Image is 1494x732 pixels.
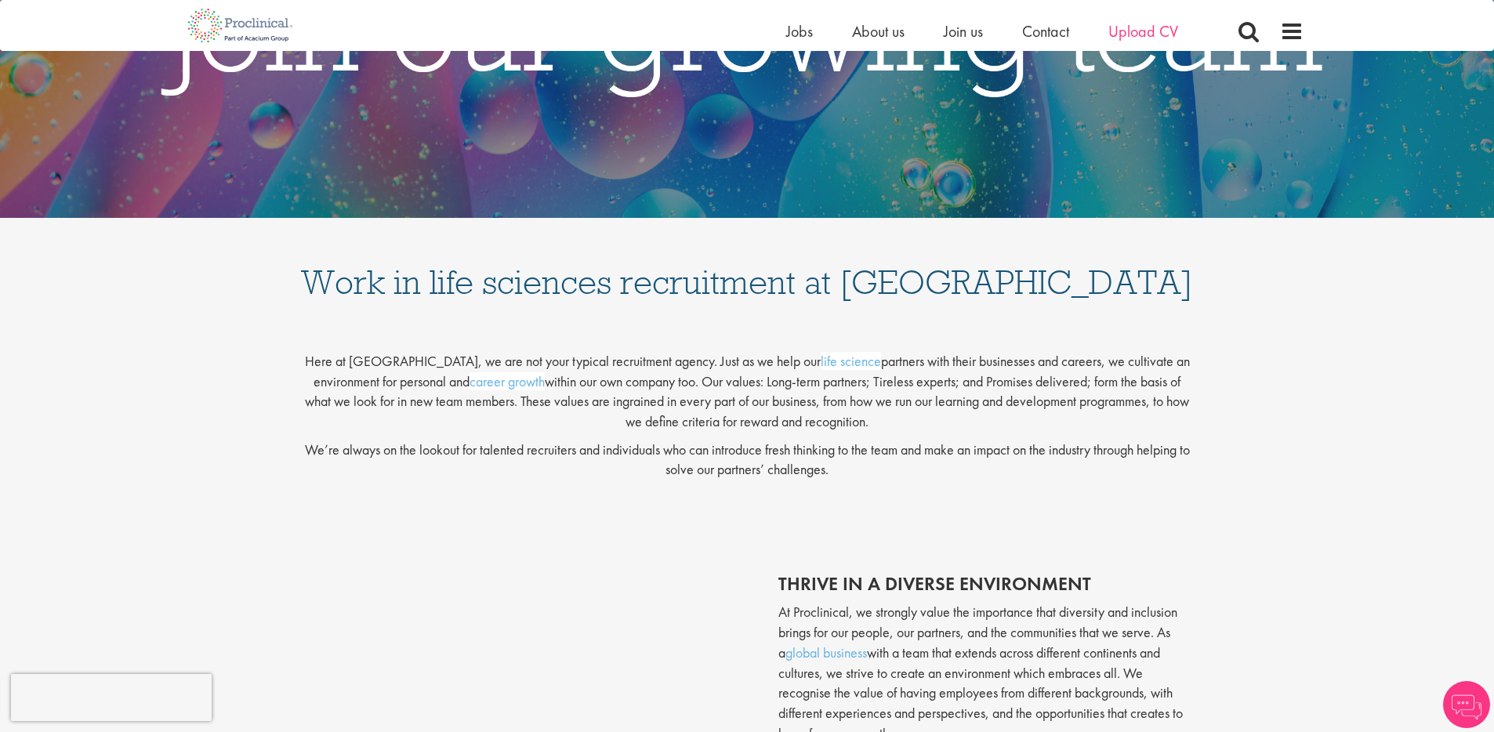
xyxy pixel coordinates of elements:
[785,643,867,661] a: global business
[1443,681,1490,728] img: Chatbot
[1022,21,1069,42] a: Contact
[944,21,983,42] a: Join us
[1108,21,1178,42] a: Upload CV
[11,674,212,721] iframe: reCAPTCHA
[786,21,813,42] a: Jobs
[821,352,881,370] a: life science
[300,440,1194,480] p: We’re always on the lookout for talented recruiters and individuals who can introduce fresh think...
[778,574,1194,594] h2: thrive in a diverse environment
[470,372,545,390] a: career growth
[300,339,1194,432] p: Here at [GEOGRAPHIC_DATA], we are not your typical recruitment agency. Just as we help our partne...
[300,234,1194,299] h1: Work in life sciences recruitment at [GEOGRAPHIC_DATA]
[852,21,905,42] a: About us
